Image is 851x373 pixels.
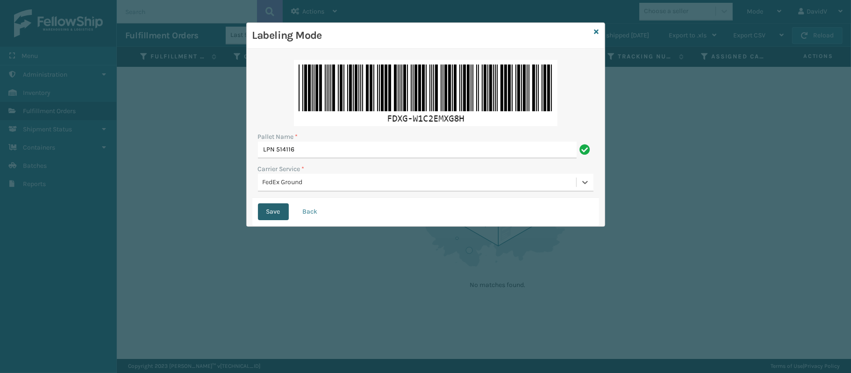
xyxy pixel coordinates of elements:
[263,178,577,187] div: FedEx Ground
[294,203,326,220] button: Back
[252,29,591,43] h3: Labeling Mode
[258,203,289,220] button: Save
[294,60,558,126] img: zKdC60dixUQAAAABJRU5ErkJggg==
[258,132,298,142] label: Pallet Name
[258,164,305,174] label: Carrier Service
